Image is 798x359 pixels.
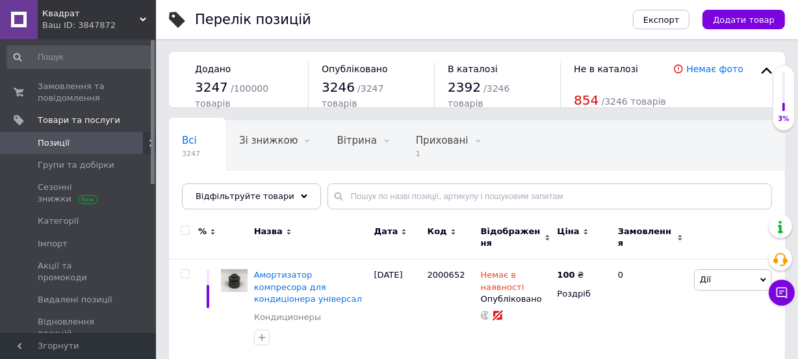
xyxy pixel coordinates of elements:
span: Замовлення та повідомлення [38,81,120,104]
div: ₴ [557,269,584,281]
span: Назва [254,226,283,237]
span: Відновлення позицій [38,316,120,339]
span: 854 [574,92,598,108]
span: Приховані [416,135,469,146]
button: Додати товар [702,10,785,29]
span: В каталозі [448,64,498,74]
span: Відфільтруйте товари [196,191,294,201]
span: 1 [416,149,469,159]
span: Видалені позиції [38,294,112,306]
span: 3247 [182,149,200,159]
span: Позиції [38,137,70,149]
a: Амортизатор компресора для кондиціонера універсал [254,270,362,303]
span: Зі знижкою [239,135,298,146]
span: % [198,226,207,237]
span: Експорт [643,15,680,25]
span: Опубліковані [182,184,250,196]
span: Немає в наявності [481,270,524,295]
span: Вітрина [337,135,376,146]
span: Опубліковано [322,64,388,74]
span: Товари та послуги [38,114,120,126]
span: Імпорт [38,238,68,250]
span: 2000652 [428,270,465,280]
div: Ваш ID: 3847872 [42,20,156,31]
b: 100 [557,270,574,280]
a: Кондиционеры [254,312,321,323]
span: Всі [182,135,197,146]
span: / 3246 товарів [448,83,509,109]
div: Роздріб [557,288,607,300]
span: Дата [374,226,398,237]
span: Групи та добірки [38,159,114,171]
img: Амортизатор компресора для кондиціонера універсал [221,269,248,292]
span: 2392 [448,79,481,95]
div: Опубліковано [481,293,551,305]
span: Замовлення [618,226,674,249]
span: 3246 [322,79,355,95]
span: Ціна [557,226,579,237]
span: Категорії [38,215,79,227]
button: Експорт [633,10,690,29]
span: / 100000 товарів [195,83,268,109]
div: Перелік позицій [195,13,311,27]
span: / 3247 товарів [322,83,383,109]
span: Відображення [481,226,542,249]
span: 3247 [195,79,228,95]
span: Акції та промокоди [38,260,120,284]
span: Додати товар [713,15,775,25]
div: 3% [773,114,794,124]
span: Дії [700,274,711,284]
span: Не в каталозі [574,64,638,74]
span: Квадрат [42,8,140,20]
span: / 3246 товарів [602,96,666,107]
input: Пошук [6,46,153,69]
button: Чат з покупцем [769,280,795,306]
span: Сезонні знижки [38,181,120,205]
span: Код [428,226,447,237]
input: Пошук по назві позиції, артикулу і пошуковим запитам [328,183,772,209]
span: Додано [195,64,231,74]
a: Немає фото [686,64,743,74]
